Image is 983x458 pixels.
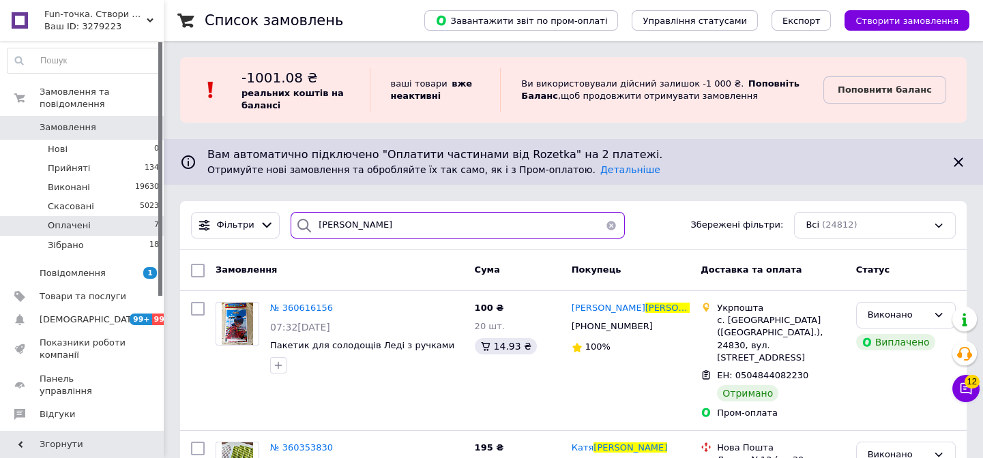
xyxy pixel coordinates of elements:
[572,303,645,313] span: [PERSON_NAME]
[965,374,980,388] span: 12
[593,442,667,453] span: [PERSON_NAME]
[572,321,653,331] span: [PHONE_NUMBER]
[40,314,141,326] span: [DEMOGRAPHIC_DATA]
[154,143,159,155] span: 0
[772,10,832,31] button: Експорт
[130,314,152,325] span: 99+
[140,200,159,213] span: 5023
[152,314,175,325] span: 99+
[717,385,778,401] div: Отримано
[205,12,343,29] h1: Список замовлень
[690,219,783,232] span: Збережені фільтри:
[40,373,126,397] span: Панель управління
[270,322,330,333] span: 07:32[DATE]
[717,407,845,419] div: Пром-оплата
[217,219,254,232] span: Фільтри
[475,321,505,331] span: 20 шт.
[585,341,611,352] span: 100%
[475,264,500,275] span: Cума
[270,340,454,350] a: Пакетик для солодощів Леді з ручками
[572,264,621,275] span: Покупець
[782,16,821,26] span: Експорт
[40,121,96,134] span: Замовлення
[572,302,690,315] a: [PERSON_NAME][PERSON_NAME]
[717,314,845,364] div: с. [GEOGRAPHIC_DATA] ([GEOGRAPHIC_DATA].), 24830, вул. [STREET_ADDRESS]
[643,16,747,26] span: Управління статусами
[154,219,159,232] span: 7
[856,264,890,275] span: Статус
[44,20,164,33] div: Ваш ID: 3279223
[48,219,91,232] span: Оплачені
[600,164,660,175] a: Детальніше
[598,212,625,239] button: Очистить
[475,338,537,354] div: 14.93 ₴
[831,15,969,25] a: Створити замовлення
[717,442,845,454] div: Нова Пошта
[40,337,126,361] span: Показники роботи компанії
[270,303,333,313] a: № 360616156
[135,181,159,194] span: 19630
[370,68,501,112] div: ваші товари
[44,8,147,20] span: Fun-точка. Створи швидко фотозону вдома
[48,143,68,155] span: Нові
[48,200,94,213] span: Скасовані
[475,442,504,453] span: 195 ₴
[143,267,157,279] span: 1
[500,68,823,112] div: Ви використовували дійсний залишок -1 000 ₴. , щоб продовжити отримувати замовлення
[952,375,980,402] button: Чат з покупцем12
[270,442,333,453] a: № 360353830
[145,162,159,174] span: 134
[48,162,90,174] span: Прийняті
[40,408,75,421] span: Відгуки
[838,85,932,95] b: Поповнити баланс
[40,86,164,110] span: Замовлення та повідомлення
[201,80,221,100] img: :exclamation:
[845,10,969,31] button: Створити замовлення
[717,370,808,380] span: ЕН: 0504844082230
[701,264,802,275] span: Доставка та оплата
[241,70,318,86] span: -1001.08 ₴
[40,267,106,279] span: Повідомлення
[717,302,845,314] div: Укрпошта
[823,76,946,104] a: Поповнити баланс
[48,181,90,194] span: Виконані
[572,442,668,455] a: Катя[PERSON_NAME]
[475,303,504,313] span: 100 ₴
[241,88,344,110] b: реальних коштів на балансі
[645,303,719,313] span: [PERSON_NAME]
[222,303,254,345] img: Фото товару
[856,334,935,350] div: Виплачено
[40,290,126,303] span: Товари та послуги
[149,239,159,251] span: 18
[207,164,660,175] span: Отримуйте нові замовлення та обробляйте їх так само, як і з Пром-оплатою.
[48,239,84,251] span: Зібрано
[424,10,618,31] button: Завантажити звіт по пром-оплаті
[8,48,160,73] input: Пошук
[207,147,939,163] span: Вам автоматично підключено "Оплатити частинами від Rozetka" на 2 платежі.
[435,14,607,27] span: Завантажити звіт по пром-оплаті
[216,302,259,346] a: Фото товару
[822,219,857,230] span: (24812)
[868,308,928,322] div: Виконано
[632,10,758,31] button: Управління статусами
[291,212,624,239] input: Пошук за номером замовлення, ПІБ покупця, номером телефону, Email, номером накладної
[572,442,594,453] span: Катя
[216,264,277,275] span: Замовлення
[855,16,958,26] span: Створити замовлення
[806,219,819,232] span: Всі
